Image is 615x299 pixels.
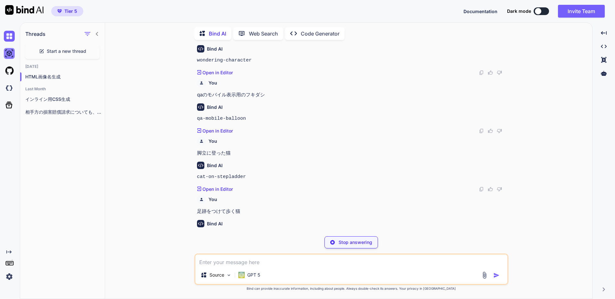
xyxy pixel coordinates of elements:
span: Dark mode [507,8,531,14]
img: dislike [497,70,502,75]
button: premiumTier 5 [51,6,83,16]
img: copy [479,70,484,75]
p: Open in Editor [202,69,233,76]
p: HTML画像名生成 [25,74,105,80]
p: インライン用CSS生成 [25,96,105,102]
h6: Bind AI [207,104,223,110]
h1: Threads [25,30,45,38]
img: dislike [497,187,502,192]
img: GPT 5 [238,272,245,278]
img: darkCloudIdeIcon [4,83,15,93]
p: Web Search [249,30,278,37]
img: premium [57,9,62,13]
img: like [488,128,493,133]
p: Open in Editor [202,186,233,192]
p: qaのモバイル表示用のフキダシ [197,91,507,99]
h6: You [209,196,217,203]
h6: Bind AI [207,162,223,169]
p: Bind can provide inaccurate information, including about people. Always double-check its answers.... [194,286,508,291]
img: like [488,187,493,192]
h6: Bind AI [207,221,223,227]
h2: Last Month [20,86,105,92]
img: icon [493,272,500,279]
p: GPT 5 [247,272,260,278]
span: Documentation [463,9,497,14]
p: Code Generator [301,30,340,37]
h2: [DATE] [20,64,105,69]
span: Tier 5 [64,8,77,14]
p: Open in Editor [202,128,233,134]
img: settings [4,271,15,282]
button: Invite Team [558,5,605,18]
img: Bind AI [5,5,44,15]
h6: You [209,138,217,144]
code: qa-mobile-balloon [197,116,246,121]
img: chat [4,31,15,42]
img: Pick Models [226,272,232,278]
img: copy [479,128,484,133]
p: Stop answering [339,239,372,246]
span: Start a new thread [47,48,86,54]
p: 相手方の損害賠償請求についても、法的根拠が極めて薄弱です。詳しく分析いたします。 ## 相手方の損害賠償請求の法的問題点 ### 1. 損害発生の立証責任 **相手方が証明すべき事項：**... [25,109,105,115]
img: dislike [497,128,502,133]
img: ai-studio [4,48,15,59]
code: wondering-character [197,58,252,63]
p: 足跡をつけて歩く猫 [197,208,507,215]
p: Source [209,272,224,278]
h6: You [209,80,217,86]
img: copy [479,187,484,192]
h6: Bind AI [207,46,223,52]
button: Documentation [463,8,497,15]
img: githubLight [4,65,15,76]
p: Bind AI [209,30,226,37]
img: like [488,70,493,75]
p: 脚立に登った猫 [197,149,507,157]
code: cat-on-stepladder [197,174,246,180]
img: attachment [481,271,488,279]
